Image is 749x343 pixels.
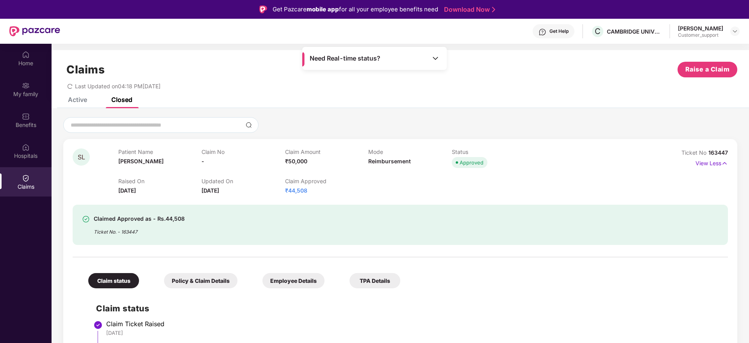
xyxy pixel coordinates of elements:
div: CAMBRIDGE UNIVERSITY PRESS & ASSESSMENT INDIA PRIVATE LIMITED [607,28,662,35]
img: svg+xml;base64,PHN2ZyBpZD0iRHJvcGRvd24tMzJ4MzIiIHhtbG5zPSJodHRwOi8vd3d3LnczLm9yZy8yMDAwL3N2ZyIgd2... [732,28,738,34]
div: [PERSON_NAME] [678,25,723,32]
a: Download Now [444,5,493,14]
span: Need Real-time status? [310,54,380,63]
img: New Pazcare Logo [9,26,60,36]
img: Stroke [492,5,495,14]
img: svg+xml;base64,PHN2ZyBpZD0iSGVscC0zMngzMiIgeG1sbnM9Imh0dHA6Ly93d3cudzMub3JnLzIwMDAvc3ZnIiB3aWR0aD... [539,28,546,36]
div: Get Pazcare for all your employee benefits need [273,5,438,14]
img: Toggle Icon [432,54,439,62]
div: Get Help [549,28,569,34]
span: C [595,27,601,36]
div: Customer_support [678,32,723,38]
img: Logo [259,5,267,13]
strong: mobile app [307,5,339,13]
